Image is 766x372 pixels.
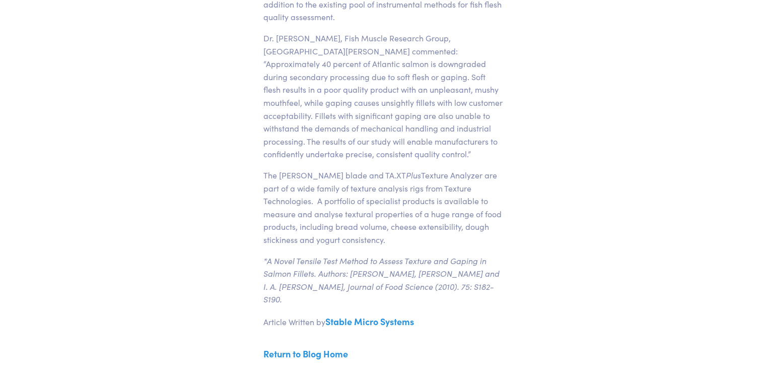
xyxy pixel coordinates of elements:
[263,347,348,360] a: Return to Blog Home
[263,32,503,161] p: Dr. [PERSON_NAME], Fish Muscle Research Group, [GEOGRAPHIC_DATA][PERSON_NAME] commented: “Approxi...
[325,315,414,328] a: Stable Micro Systems
[263,255,500,305] em: *A Novel Tensile Test Method to Assess Texture and Gaping in Salmon Fillets. Authors: [PERSON_NAM...
[263,169,503,246] p: The [PERSON_NAME] blade and TA.XT Texture Analyzer are part of a wide family of texture analysis ...
[406,169,421,180] em: Plus
[263,314,503,329] p: Article Written by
